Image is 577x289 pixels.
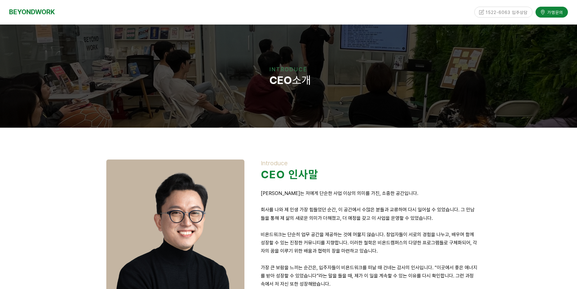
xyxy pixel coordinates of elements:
[267,74,311,87] span: 소개
[261,206,478,222] p: 회사를 나와 제 인생 가장 힘들었던 순간, 이 공간에서 수많은 분들과 교류하며 다시 일어설 수 있었습니다. 그 만남들을 통해 제 삶의 새로운 의미가 더해졌고, 더 애정을 갖고...
[9,6,55,18] a: BEYONDWORK
[545,8,563,15] span: 가맹문의
[261,168,318,181] strong: CEO 인사말
[269,74,292,87] strong: CEO
[270,66,307,72] span: INTRODUCE
[261,264,478,288] p: 가장 큰 보람을 느끼는 순간은, 입주자들이 비욘드워크를 떠날 때 건네는 감사의 인사입니다. “이곳에서 좋은 에너지를 받아 성장할 수 있었습니다”라는 말을 들을 때, 제가 이 ...
[261,160,288,167] span: Introduce
[536,6,568,17] a: 가맹문의
[261,230,478,255] p: 비욘드워크는 단순히 업무 공간을 제공하는 것에 머물지 않습니다. 창업자들이 서로의 경험을 나누고, 배우며 함께 성장할 수 있는 진정한 커뮤니티를 지향합니다. 이러한 철학은 비...
[261,189,478,197] p: [PERSON_NAME]는 저에게 단순한 사업 이상의 의미를 가진, 소중한 공간입니다.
